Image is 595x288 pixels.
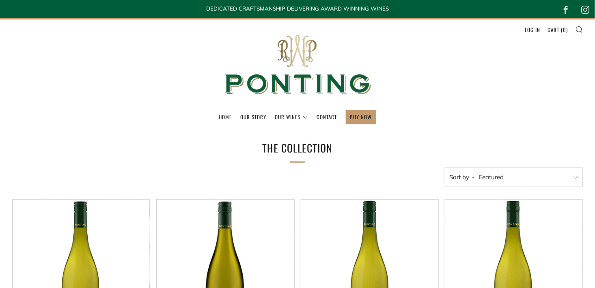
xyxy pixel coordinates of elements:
[241,110,267,123] a: Our Story
[275,110,308,123] a: Our Wines
[317,110,337,123] a: Contact
[219,110,232,123] a: Home
[525,23,540,36] a: Log in
[563,26,566,34] span: 0
[350,110,372,123] a: BUY NOW
[216,19,379,110] img: Ponting Wines
[176,139,419,158] h1: The Collection
[548,23,568,36] a: Cart (0)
